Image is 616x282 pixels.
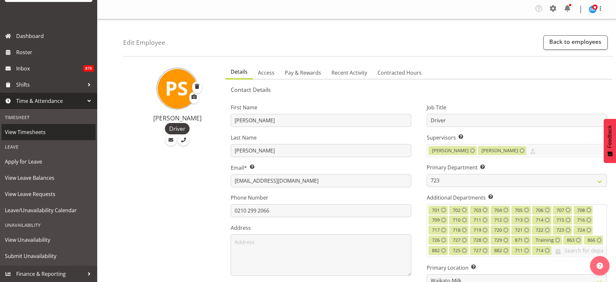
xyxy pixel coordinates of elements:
[597,263,603,269] img: help-xxl-2.png
[258,69,274,77] span: Access
[231,174,411,187] input: Email Address
[16,269,84,279] span: Finance & Reporting
[567,237,575,244] span: 863
[482,147,518,154] span: [PERSON_NAME]
[494,227,502,234] span: 720
[2,111,96,124] div: Timesheet
[556,207,564,214] span: 707
[331,69,367,77] span: Recent Activity
[515,207,523,214] span: 705
[536,207,543,214] span: 706
[2,218,96,232] div: Unavailability
[16,80,84,90] span: Shifts
[515,227,523,234] span: 721
[16,96,84,106] span: Time & Attendance
[427,164,607,171] label: Primary Department
[494,247,502,254] span: 882
[231,194,411,202] label: Phone Number
[589,6,597,13] img: steve-webb8258.jpg
[556,216,564,224] span: 715
[552,246,607,256] input: Search for departments
[536,247,543,254] span: 714
[473,216,481,224] span: 711
[536,237,554,244] span: Training
[543,35,608,50] a: Back to employees
[165,134,177,146] a: Email Employee
[604,119,616,163] button: Feedback - Show survey
[427,134,607,141] label: Supervisors
[432,207,440,214] span: 701
[5,189,92,199] span: View Leave Requests
[515,237,523,244] span: 871
[453,227,460,234] span: 718
[2,248,96,264] a: Submit Unavailability
[432,216,440,224] span: 709
[432,147,469,154] span: [PERSON_NAME]
[2,186,96,202] a: View Leave Requests
[473,227,481,234] span: 719
[231,68,248,76] span: Details
[16,47,94,57] span: Roster
[2,153,96,170] a: Apply for Leave
[83,65,94,72] span: 876
[432,237,440,244] span: 726
[2,232,96,248] a: View Unavailability
[2,140,96,153] div: Leave
[231,114,411,127] input: First Name
[378,69,422,77] span: Contracted Hours
[169,124,185,133] span: Driver
[473,247,481,254] span: 727
[577,227,585,234] span: 724
[536,227,543,234] span: 722
[2,170,96,186] a: View Leave Balances
[515,247,523,254] span: 711
[5,173,92,183] span: View Leave Balances
[587,237,595,244] span: 866
[16,31,94,41] span: Dashboard
[473,237,481,244] span: 728
[5,251,92,261] span: Submit Unavailability
[427,114,607,127] input: Job Title
[231,104,411,111] label: First Name
[5,205,92,215] span: Leave/Unavailability Calendar
[427,104,607,111] label: Job Title
[556,227,564,234] span: 723
[432,227,440,234] span: 717
[285,69,321,77] span: Pay & Rewards
[494,216,502,224] span: 712
[123,39,165,46] h4: Edit Employee
[137,115,218,122] h4: [PERSON_NAME]
[577,207,585,214] span: 708
[16,64,83,73] span: Inbox
[5,157,92,166] span: Apply for Leave
[473,207,481,214] span: 703
[2,202,96,218] a: Leave/Unavailability Calendar
[427,264,607,272] label: Primary Location
[231,224,411,232] label: Address
[231,134,411,141] label: Last Name
[453,207,460,214] span: 702
[432,247,440,254] span: 882
[453,237,460,244] span: 727
[494,237,502,244] span: 729
[231,164,411,172] label: Email*
[157,68,198,109] img: prabhjot-singh10999.jpg
[577,216,585,224] span: 716
[231,144,411,157] input: Last Name
[5,235,92,245] span: View Unavailability
[231,204,411,217] input: Phone Number
[427,194,607,202] label: Additional Departments
[453,216,460,224] span: 710
[178,134,189,146] a: Call Employee
[515,216,523,224] span: 713
[5,127,92,137] span: View Timesheets
[607,125,613,148] span: Feedback
[494,207,502,214] span: 704
[231,86,607,93] h5: Contact Details
[2,124,96,140] a: View Timesheets
[453,247,460,254] span: 725
[536,216,543,224] span: 714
